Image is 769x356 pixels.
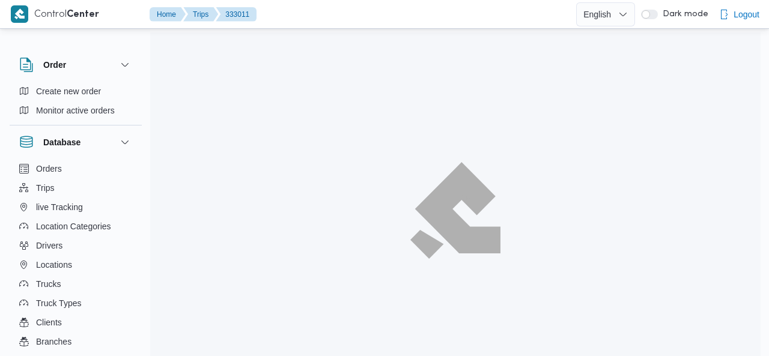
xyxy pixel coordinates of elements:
[36,200,83,214] span: live Tracking
[36,219,111,234] span: Location Categories
[14,159,137,178] button: Orders
[67,10,99,19] b: Center
[11,5,28,23] img: X8yXhbKr1z7QwAAAABJRU5ErkJggg==
[36,296,81,310] span: Truck Types
[14,274,137,294] button: Trucks
[714,2,764,26] button: Logout
[36,334,71,349] span: Branches
[14,101,137,120] button: Monitor active orders
[150,7,186,22] button: Home
[19,58,132,72] button: Order
[14,294,137,313] button: Truck Types
[14,236,137,255] button: Drivers
[734,7,759,22] span: Logout
[183,7,218,22] button: Trips
[36,258,72,272] span: Locations
[14,255,137,274] button: Locations
[36,103,115,118] span: Monitor active orders
[36,84,101,98] span: Create new order
[14,332,137,351] button: Branches
[36,181,55,195] span: Trips
[14,217,137,236] button: Location Categories
[19,135,132,149] button: Database
[36,238,62,253] span: Drivers
[36,315,62,330] span: Clients
[658,10,708,19] span: Dark mode
[43,135,81,149] h3: Database
[36,161,62,176] span: Orders
[14,82,137,101] button: Create new order
[14,313,137,332] button: Clients
[43,58,66,72] h3: Order
[412,164,499,258] img: ILLA Logo
[10,82,142,125] div: Order
[216,7,257,22] button: 333011
[36,277,61,291] span: Trucks
[14,198,137,217] button: live Tracking
[14,178,137,198] button: Trips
